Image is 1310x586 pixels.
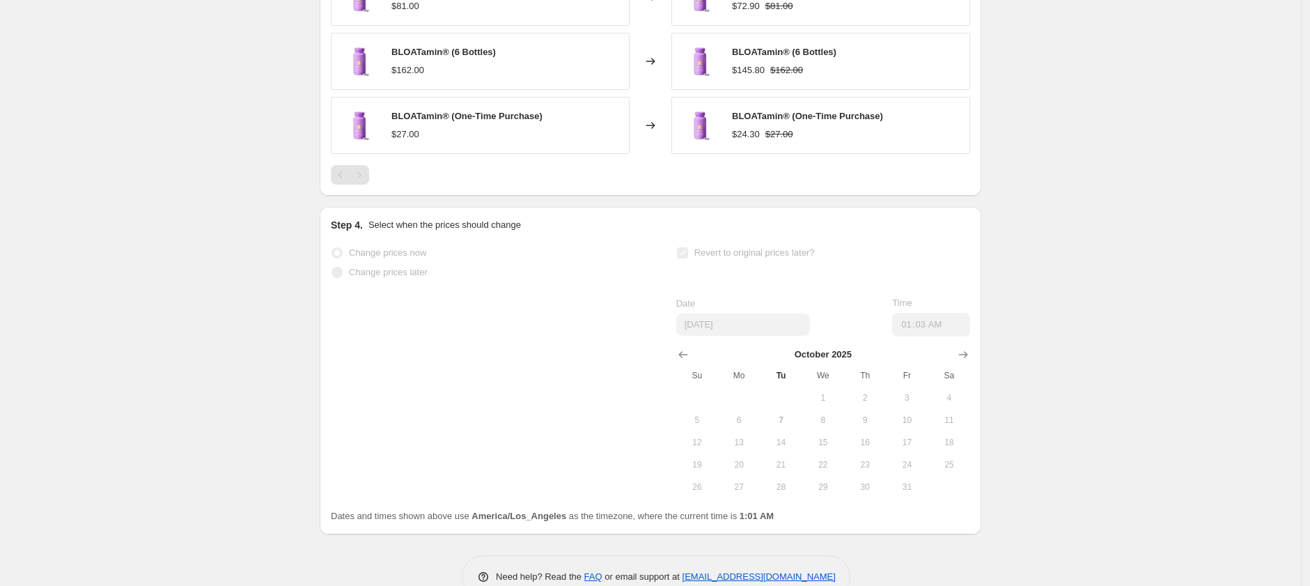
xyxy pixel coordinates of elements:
span: Th [850,370,880,381]
button: Tuesday October 14 2025 [760,431,802,454]
button: Monday October 27 2025 [718,476,760,498]
th: Sunday [676,364,718,387]
span: 9 [850,415,880,426]
span: 20 [724,459,754,470]
b: 1:01 AM [740,511,774,521]
span: 10 [891,415,922,426]
a: [EMAIL_ADDRESS][DOMAIN_NAME] [683,571,836,582]
button: Sunday October 5 2025 [676,409,718,431]
button: Wednesday October 8 2025 [802,409,844,431]
button: Tuesday October 21 2025 [760,454,802,476]
span: Fr [891,370,922,381]
input: 10/7/2025 [676,314,810,336]
span: BLOATamin® (6 Bottles) [391,47,496,57]
button: Sunday October 12 2025 [676,431,718,454]
button: Wednesday October 29 2025 [802,476,844,498]
button: Monday October 20 2025 [718,454,760,476]
button: Saturday October 11 2025 [928,409,970,431]
span: 6 [724,415,754,426]
span: We [808,370,839,381]
h2: Step 4. [331,218,363,232]
span: Revert to original prices later? [694,247,815,258]
button: Friday October 31 2025 [886,476,928,498]
span: Date [676,298,695,309]
span: 16 [850,437,880,448]
span: 3 [891,392,922,403]
th: Tuesday [760,364,802,387]
span: 2 [850,392,880,403]
th: Thursday [844,364,886,387]
span: $27.00 [765,129,793,139]
span: 28 [765,481,796,493]
span: BLOATamin® (One-Time Purchase) [391,111,543,121]
button: Monday October 13 2025 [718,431,760,454]
b: America/Los_Angeles [471,511,566,521]
span: 23 [850,459,880,470]
span: 18 [934,437,965,448]
span: $81.00 [391,1,419,11]
th: Friday [886,364,928,387]
span: Time [892,298,912,308]
button: Saturday October 18 2025 [928,431,970,454]
span: 5 [682,415,712,426]
th: Saturday [928,364,970,387]
span: 29 [808,481,839,493]
p: Select when the prices should change [368,218,521,232]
span: 24 [891,459,922,470]
button: Wednesday October 15 2025 [802,431,844,454]
button: Thursday October 23 2025 [844,454,886,476]
span: 8 [808,415,839,426]
nav: Pagination [331,165,369,185]
span: 12 [682,437,712,448]
button: Tuesday October 28 2025 [760,476,802,498]
a: FAQ [584,571,602,582]
span: 25 [934,459,965,470]
span: 11 [934,415,965,426]
span: 15 [808,437,839,448]
th: Wednesday [802,364,844,387]
span: 14 [765,437,796,448]
span: $24.30 [732,129,760,139]
span: $72.90 [732,1,760,11]
button: Wednesday October 22 2025 [802,454,844,476]
span: 31 [891,481,922,493]
span: Change prices later [349,267,428,277]
button: Thursday October 30 2025 [844,476,886,498]
span: or email support at [602,571,683,582]
span: $162.00 [770,65,803,75]
button: Saturday October 25 2025 [928,454,970,476]
span: $162.00 [391,65,424,75]
span: Mo [724,370,754,381]
button: Thursday October 9 2025 [844,409,886,431]
span: 19 [682,459,712,470]
button: Show previous month, September 2025 [673,345,693,364]
span: 26 [682,481,712,493]
button: Wednesday October 1 2025 [802,387,844,409]
span: 30 [850,481,880,493]
span: 7 [765,415,796,426]
button: Saturday October 4 2025 [928,387,970,409]
button: Thursday October 16 2025 [844,431,886,454]
img: hairtamin-bloatamin-digestive-support-front_80x.png [679,40,721,82]
span: 17 [891,437,922,448]
button: Friday October 24 2025 [886,454,928,476]
button: Today Tuesday October 7 2025 [760,409,802,431]
span: Change prices now [349,247,426,258]
button: Monday October 6 2025 [718,409,760,431]
span: 22 [808,459,839,470]
span: 1 [808,392,839,403]
button: Sunday October 19 2025 [676,454,718,476]
span: $145.80 [732,65,765,75]
img: hairtamin-bloatamin-digestive-support-front_80x.png [679,105,721,146]
span: 21 [765,459,796,470]
span: $81.00 [765,1,793,11]
img: hairtamin-bloatamin-digestive-support-front_80x.png [338,40,380,82]
span: Dates and times shown above use as the timezone, where the current time is [331,511,774,521]
input: 12:00 [892,313,970,337]
img: hairtamin-bloatamin-digestive-support-front_80x.png [338,105,380,146]
span: Need help? Read the [496,571,584,582]
button: Friday October 10 2025 [886,409,928,431]
span: BLOATamin® (One-Time Purchase) [732,111,883,121]
button: Show next month, November 2025 [953,345,973,364]
span: 4 [934,392,965,403]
